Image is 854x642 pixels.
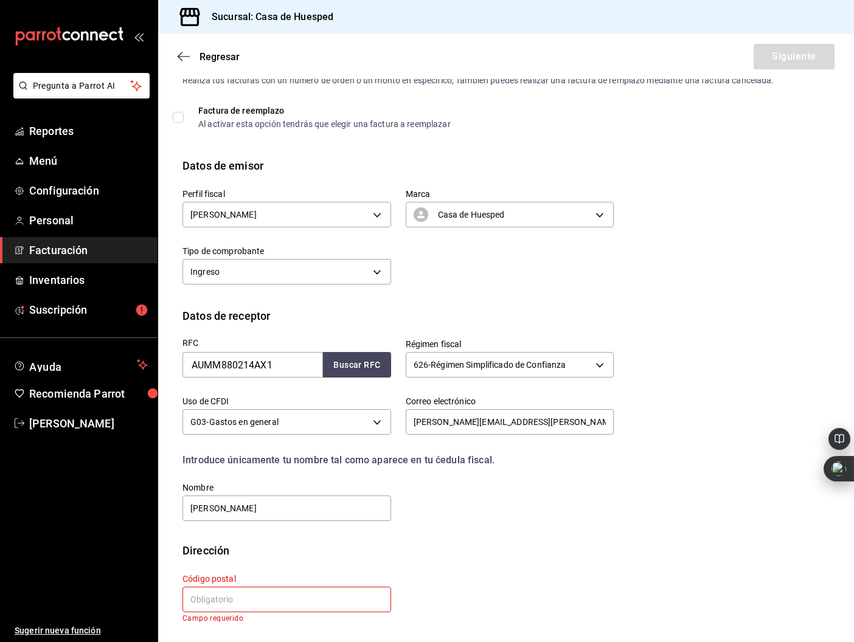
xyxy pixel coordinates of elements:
[406,190,614,198] label: Marca
[182,575,391,583] label: Código postal
[182,614,391,623] p: Campo requerido
[29,272,148,288] span: Inventarios
[323,352,391,378] button: Buscar RFC
[182,308,270,324] div: Datos de receptor
[29,123,148,139] span: Reportes
[182,542,229,559] div: Dirección
[134,32,144,41] button: open_drawer_menu
[33,80,131,92] span: Pregunta a Parrot AI
[182,190,391,198] label: Perfil fiscal
[182,157,263,174] div: Datos de emisor
[29,385,148,402] span: Recomienda Parrot
[182,339,391,347] label: RFC
[414,359,566,371] span: 626 - Régimen Simplificado de Confianza
[190,266,220,278] span: Ingreso
[29,182,148,199] span: Configuración
[182,397,391,406] label: Uso de CFDI
[15,624,148,637] span: Sugerir nueva función
[182,74,830,87] div: Realiza tus facturas con un numero de orden o un monto en especifico; También puedes realizar una...
[198,120,451,128] div: Al activar esta opción tendrás que elegir una factura a reemplazar
[406,340,614,348] label: Régimen fiscal
[190,416,279,428] span: G03 - Gastos en general
[29,212,148,229] span: Personal
[182,247,391,255] label: Tipo de comprobante
[182,202,391,227] div: [PERSON_NAME]
[200,51,240,63] span: Regresar
[29,302,148,318] span: Suscripción
[182,453,614,468] div: Introduce únicamente tu nombre tal como aparece en tu ćedula fiscal.
[438,209,505,221] span: Casa de Huesped
[178,51,240,63] button: Regresar
[29,357,132,372] span: Ayuda
[406,397,614,406] label: Correo electrónico
[29,415,148,432] span: [PERSON_NAME]
[182,483,391,492] label: Nombre
[9,88,150,101] a: Pregunta a Parrot AI
[202,10,333,24] h3: Sucursal: Casa de Huesped
[29,153,148,169] span: Menú
[29,242,148,258] span: Facturación
[13,73,150,98] button: Pregunta a Parrot AI
[182,587,391,612] input: Obligatorio
[198,106,451,115] div: Factura de reemplazo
